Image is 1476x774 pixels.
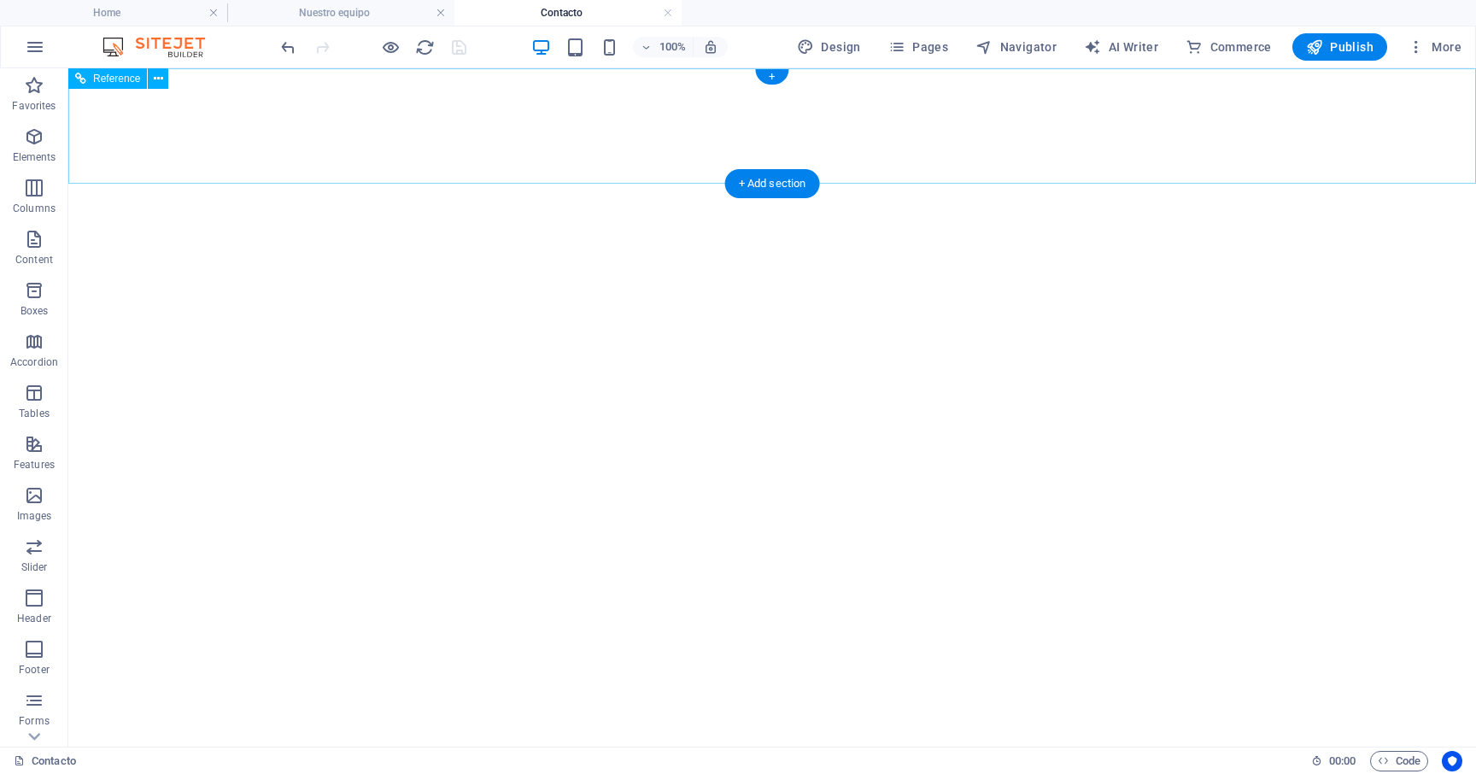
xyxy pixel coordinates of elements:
[633,37,694,57] button: 100%
[790,33,868,61] button: Design
[17,509,52,523] p: Images
[278,38,298,57] i: Undo: Change margin (Ctrl+Z)
[17,612,51,625] p: Header
[1084,38,1158,56] span: AI Writer
[454,3,682,22] h4: Contacto
[881,33,955,61] button: Pages
[10,355,58,369] p: Accordion
[1292,33,1387,61] button: Publish
[227,3,454,22] h4: Nuestro equipo
[1401,33,1468,61] button: More
[755,69,788,85] div: +
[19,714,50,728] p: Forms
[14,458,55,472] p: Features
[278,37,298,57] button: undo
[1311,751,1356,771] h6: Session time
[1408,38,1461,56] span: More
[1329,751,1356,771] span: 00 00
[659,37,686,57] h6: 100%
[12,99,56,113] p: Favorites
[1077,33,1165,61] button: AI Writer
[14,751,76,771] a: Click to cancel selection. Double-click to open Pages
[1442,751,1462,771] button: Usercentrics
[414,37,435,57] button: reload
[20,304,49,318] p: Boxes
[15,253,53,267] p: Content
[797,38,861,56] span: Design
[790,33,868,61] div: Design (Ctrl+Alt+Y)
[13,202,56,215] p: Columns
[1179,33,1279,61] button: Commerce
[98,37,226,57] img: Editor Logo
[21,560,48,574] p: Slider
[969,33,1063,61] button: Navigator
[725,169,820,198] div: + Add section
[415,38,435,57] i: Reload page
[975,38,1057,56] span: Navigator
[1370,751,1428,771] button: Code
[703,39,718,55] i: On resize automatically adjust zoom level to fit chosen device.
[888,38,948,56] span: Pages
[1341,754,1344,767] span: :
[1306,38,1373,56] span: Publish
[19,663,50,677] p: Footer
[13,150,56,164] p: Elements
[19,407,50,420] p: Tables
[93,73,140,84] span: Reference
[1378,751,1420,771] span: Code
[1186,38,1272,56] span: Commerce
